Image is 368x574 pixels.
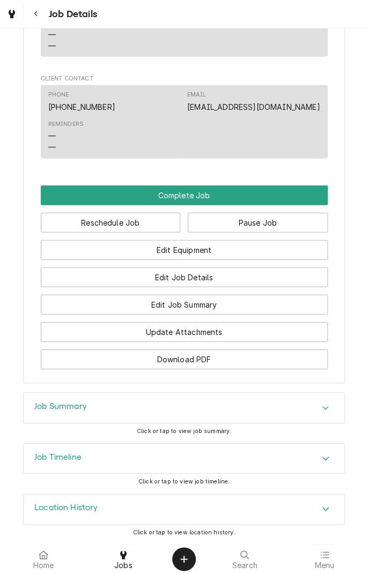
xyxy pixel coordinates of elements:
span: Search [232,561,257,570]
a: Menu [285,546,364,572]
span: Click or tap to view job timeline. [138,478,230,485]
span: Jobs [114,561,133,570]
div: — [48,40,56,51]
div: Button Group Row [41,287,328,315]
div: Button Group Row [41,233,328,260]
div: Button Group Row [41,342,328,369]
button: Complete Job [41,185,328,205]
button: Update Attachments [41,322,328,342]
button: Pause Job [188,213,328,233]
div: Reminders [48,120,84,153]
div: Client Contact [41,74,328,163]
span: Home [33,561,54,570]
div: Job Timeline [23,443,345,474]
button: Accordion Details Expand Trigger [24,444,344,474]
a: Jobs [84,546,163,572]
div: Button Group Row [41,315,328,342]
div: Phone [48,91,115,112]
button: Download PDF [41,349,328,369]
button: Accordion Details Expand Trigger [24,393,344,423]
span: Click or tap to view location history. [133,529,235,536]
div: Location History [23,494,345,525]
div: Button Group Row [41,185,328,205]
h3: Job Summary [34,401,87,412]
div: Email [187,91,320,112]
a: Home [4,546,83,572]
div: Accordion Header [24,494,344,524]
h3: Location History [34,503,98,513]
div: Email [187,91,206,99]
div: — [48,130,56,141]
div: Contact [41,85,328,159]
div: Button Group Row [41,260,328,287]
a: Go to Jobs [2,4,21,24]
div: — [48,141,56,153]
button: Accordion Details Expand Trigger [24,494,344,524]
div: Job Summary [23,392,345,423]
div: Button Group Row [41,205,328,233]
div: Phone [48,91,69,99]
span: Menu [314,561,334,570]
div: Reminders [48,18,84,51]
div: Button Group [41,185,328,369]
button: Create Object [172,547,196,571]
span: Client Contact [41,74,328,83]
button: Edit Job Details [41,267,328,287]
div: — [48,29,56,40]
span: Job Details [46,7,97,21]
span: Click or tap to view job summary. [137,428,231,435]
a: [EMAIL_ADDRESS][DOMAIN_NAME] [187,102,320,111]
div: Accordion Header [24,444,344,474]
button: Reschedule Job [41,213,181,233]
div: Reminders [48,120,84,129]
button: Edit Equipment [41,240,328,260]
div: Accordion Header [24,393,344,423]
div: Client Contact List [41,85,328,163]
h3: Job Timeline [34,452,82,463]
a: [PHONE_NUMBER] [48,102,115,111]
button: Edit Job Summary [41,295,328,315]
button: Navigate back [26,4,46,24]
a: Search [205,546,284,572]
